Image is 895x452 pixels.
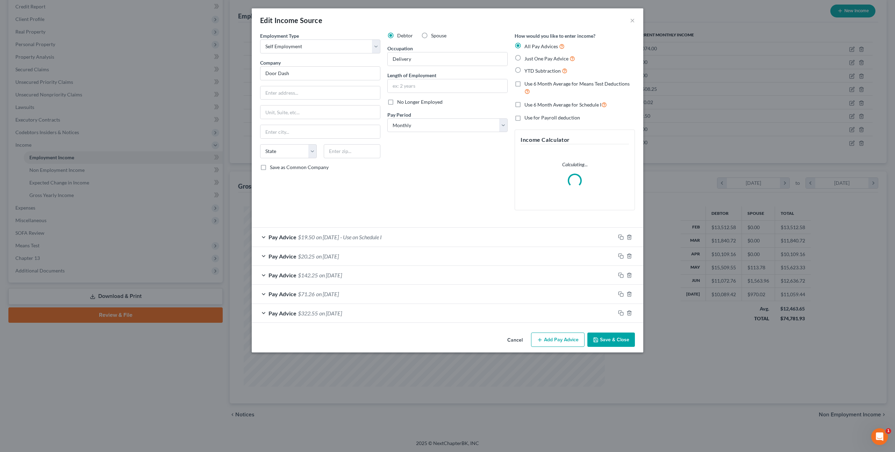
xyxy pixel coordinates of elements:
span: $71.26 [298,291,315,297]
button: Cancel [502,333,528,347]
span: Pay Advice [268,310,296,316]
span: YTD Subtraction [524,68,561,74]
label: Length of Employment [387,72,436,79]
span: Save as Common Company [270,164,329,170]
span: $19.50 [298,234,315,240]
span: Spouse [431,32,446,38]
input: Search company by name... [260,66,380,80]
span: Just One Pay Advice [524,56,568,61]
input: Enter address... [260,86,380,100]
span: Use for Payroll deduction [524,115,580,121]
span: $142.25 [298,272,318,278]
span: 1 [886,428,891,434]
p: Calculating... [521,161,629,168]
span: Employment Type [260,33,299,39]
span: Debtor [397,32,413,38]
span: on [DATE] [316,234,339,240]
input: ex: 2 years [388,79,507,93]
label: Occupation [387,45,413,52]
h5: Income Calculator [521,136,629,144]
button: Save & Close [587,333,635,347]
label: How would you like to enter income? [515,32,595,39]
span: No Longer Employed [397,99,443,105]
button: Add Pay Advice [531,333,585,347]
input: Enter zip... [324,144,380,158]
span: on [DATE] [316,253,339,260]
span: Use 6 Month Average for Schedule I [524,102,601,108]
span: Company [260,60,281,66]
span: $322.55 [298,310,318,316]
span: Pay Advice [268,234,296,240]
span: Pay Advice [268,253,296,260]
span: on [DATE] [316,291,339,297]
button: × [630,16,635,24]
span: Use 6 Month Average for Means Test Deductions [524,81,630,87]
span: All Pay Advices [524,43,558,49]
span: Pay Period [387,112,411,118]
span: Pay Advice [268,272,296,278]
span: - Use on Schedule I [340,234,382,240]
span: Pay Advice [268,291,296,297]
iframe: Intercom live chat [871,428,888,445]
span: on [DATE] [319,272,342,278]
input: Enter city... [260,125,380,138]
span: $20.25 [298,253,315,260]
span: on [DATE] [319,310,342,316]
div: Edit Income Source [260,15,322,25]
input: Unit, Suite, etc... [260,105,380,119]
input: -- [388,52,507,66]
